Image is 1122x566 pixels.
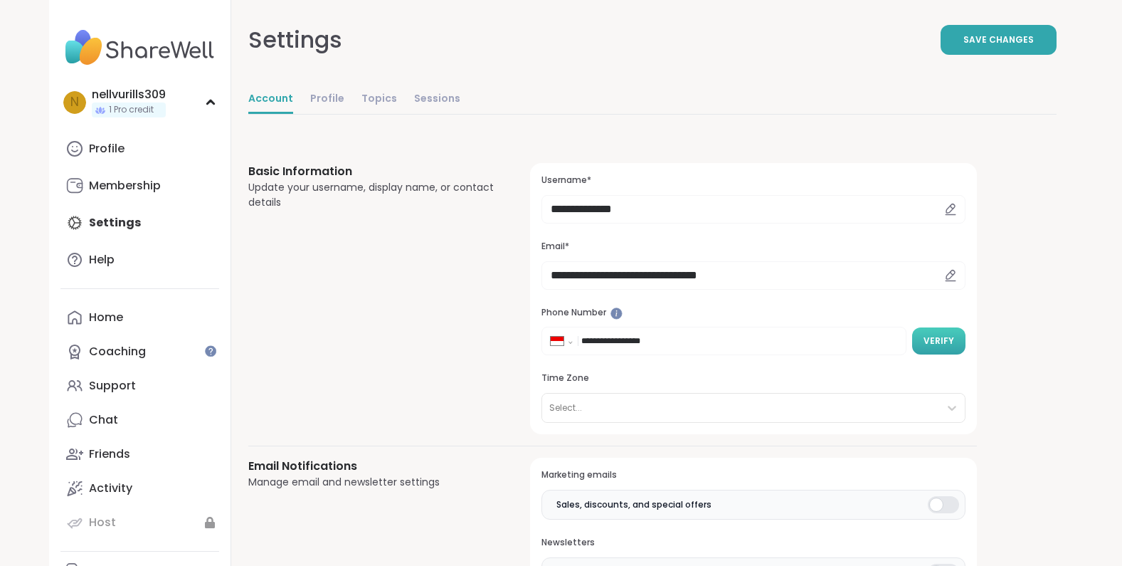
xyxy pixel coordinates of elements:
a: Friends [60,437,219,471]
div: Help [89,252,115,268]
a: Membership [60,169,219,203]
h3: Email Notifications [248,458,497,475]
div: Home [89,310,123,325]
span: n [70,93,79,112]
div: Activity [89,481,132,496]
h3: Newsletters [541,537,965,549]
a: Profile [60,132,219,166]
div: Update your username, display name, or contact details [248,180,497,210]
a: Host [60,505,219,540]
div: Profile [89,141,125,157]
a: Account [248,85,293,114]
span: Sales, discounts, and special offers [556,498,711,511]
div: Support [89,378,136,394]
h3: Time Zone [541,372,965,384]
a: Topics [361,85,397,114]
div: Coaching [89,344,146,360]
button: Verify [912,327,965,355]
a: Activity [60,471,219,505]
a: Help [60,243,219,277]
div: Manage email and newsletter settings [248,475,497,490]
iframe: Spotlight [205,345,216,357]
h3: Username* [541,174,965,187]
div: Chat [89,412,118,428]
div: nellvurills309 [92,87,166,103]
h3: Basic Information [248,163,497,180]
a: Home [60,300,219,335]
a: Profile [310,85,344,114]
a: Sessions [414,85,460,114]
span: Verify [923,335,954,347]
a: Chat [60,403,219,437]
span: Save Changes [963,33,1034,46]
div: Friends [89,446,130,462]
button: Save Changes [941,25,1057,55]
div: Host [89,515,116,530]
a: Support [60,369,219,403]
a: Coaching [60,335,219,369]
img: ShareWell Nav Logo [60,23,219,73]
span: 1 Pro credit [109,104,154,116]
div: Settings [248,23,342,57]
h3: Email* [541,241,965,253]
h3: Phone Number [541,307,965,319]
iframe: Spotlight [610,308,623,320]
h3: Marketing emails [541,469,965,481]
div: Membership [89,178,161,194]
